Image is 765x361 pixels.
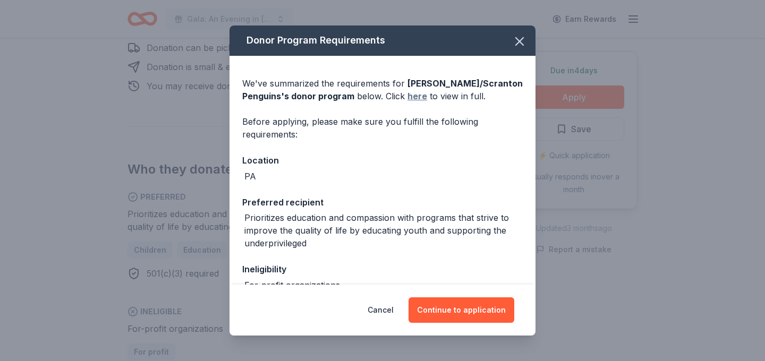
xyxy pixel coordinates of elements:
button: Continue to application [409,297,514,323]
div: PA [244,170,256,183]
div: We've summarized the requirements for below. Click to view in full. [242,77,523,102]
a: here [407,90,427,102]
div: Prioritizes education and compassion with programs that strive to improve the quality of life by ... [244,211,523,250]
div: Before applying, please make sure you fulfill the following requirements: [242,115,523,141]
div: For-profit organizations [244,279,340,291]
button: Cancel [368,297,394,323]
div: Preferred recipient [242,195,523,209]
div: Location [242,153,523,167]
div: Donor Program Requirements [229,25,535,56]
div: Ineligibility [242,262,523,276]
